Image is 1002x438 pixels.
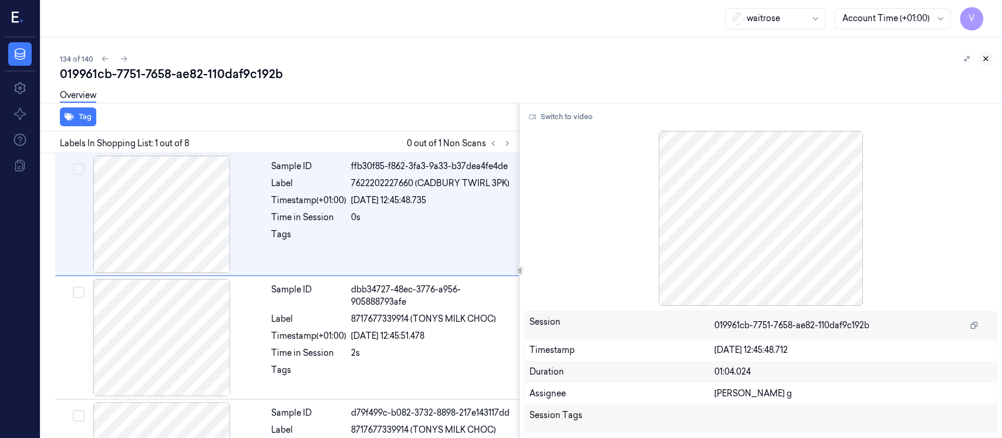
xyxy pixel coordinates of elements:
button: Select row [73,287,85,298]
button: V [960,7,983,31]
div: Timestamp [529,344,714,356]
div: Tags [271,364,346,383]
div: Sample ID [271,284,346,308]
div: Assignee [529,388,714,400]
button: Select row [73,410,85,422]
button: Switch to video [524,107,598,126]
span: Labels In Shopping List: 1 out of 8 [60,137,189,150]
div: Tags [271,228,346,247]
div: dbb34727-48ec-3776-a956-905888793afe [351,284,512,308]
div: ffb30f85-f862-3fa3-9a33-b37dea4fe4de [351,160,512,173]
div: Sample ID [271,160,346,173]
button: Select row [73,163,85,175]
span: 8717677339914 (TONYS MILK CHOC) [351,424,496,436]
div: Session [529,316,714,335]
div: Time in Session [271,347,346,359]
div: [DATE] 12:45:48.712 [714,344,992,356]
div: Sample ID [271,407,346,419]
span: 0 out of 1 Non Scans [407,136,514,150]
div: Session Tags [529,409,714,428]
div: 0s [351,211,512,224]
div: Label [271,424,346,436]
span: 8717677339914 (TONYS MILK CHOC) [351,313,496,325]
div: [DATE] 12:45:51.478 [351,330,512,342]
span: 7622202227660 (CADBURY TWIRL 3PK) [351,177,510,190]
div: Duration [529,366,714,378]
div: Timestamp (+01:00) [271,194,346,207]
div: 019961cb-7751-7658-ae82-110daf9c192b [60,66,993,82]
div: Label [271,313,346,325]
button: Tag [60,107,96,126]
div: d79f499c-b082-3732-8898-217e143117dd [351,407,512,419]
div: 01:04.024 [714,366,992,378]
a: Overview [60,89,96,103]
div: Time in Session [271,211,346,224]
div: Label [271,177,346,190]
div: [DATE] 12:45:48.735 [351,194,512,207]
div: Timestamp (+01:00) [271,330,346,342]
div: 2s [351,347,512,359]
div: [PERSON_NAME] g [714,388,992,400]
span: 019961cb-7751-7658-ae82-110daf9c192b [714,319,869,332]
span: 134 of 140 [60,54,93,64]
